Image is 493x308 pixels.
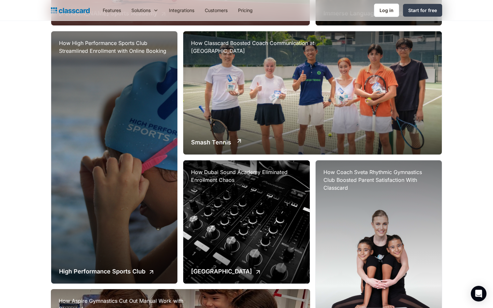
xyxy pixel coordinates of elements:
a: How High Performance Sports Club Streamlined Enrollment with Online BookingHigh Performance Sport... [51,31,177,284]
div: Open Intercom Messenger [471,286,486,301]
a: Log in [374,4,399,17]
h2: High Performance Sports Club [59,267,145,276]
h3: How Dubai Sound Academy Eliminated Enrollment Chaos [191,168,302,184]
h3: How High Performance Sports Club Streamlined Enrollment with Online Booking [59,39,170,55]
div: Log in [380,7,394,14]
a: Integrations [164,3,200,18]
div: Start for free [408,7,437,14]
div: Solutions [126,3,164,18]
a: How Classcard Boosted Coach Communication at [GEOGRAPHIC_DATA]Smash Tennis [183,31,442,154]
h2: Smash Tennis [191,138,231,147]
a: Customers [200,3,233,18]
a: How Dubai Sound Academy Eliminated Enrollment Chaos[GEOGRAPHIC_DATA] [183,160,309,284]
h2: [GEOGRAPHIC_DATA] [191,267,252,276]
a: Logo [51,6,90,15]
h3: How Coach Sveta Rhythmic Gymnastics Club Boosted Parent Satisfaction With Classcard [323,168,434,192]
div: Solutions [131,7,151,14]
a: Pricing [233,3,258,18]
a: Start for free [403,4,442,17]
h3: How Classcard Boosted Coach Communication at [GEOGRAPHIC_DATA] [191,39,321,55]
a: Features [97,3,126,18]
